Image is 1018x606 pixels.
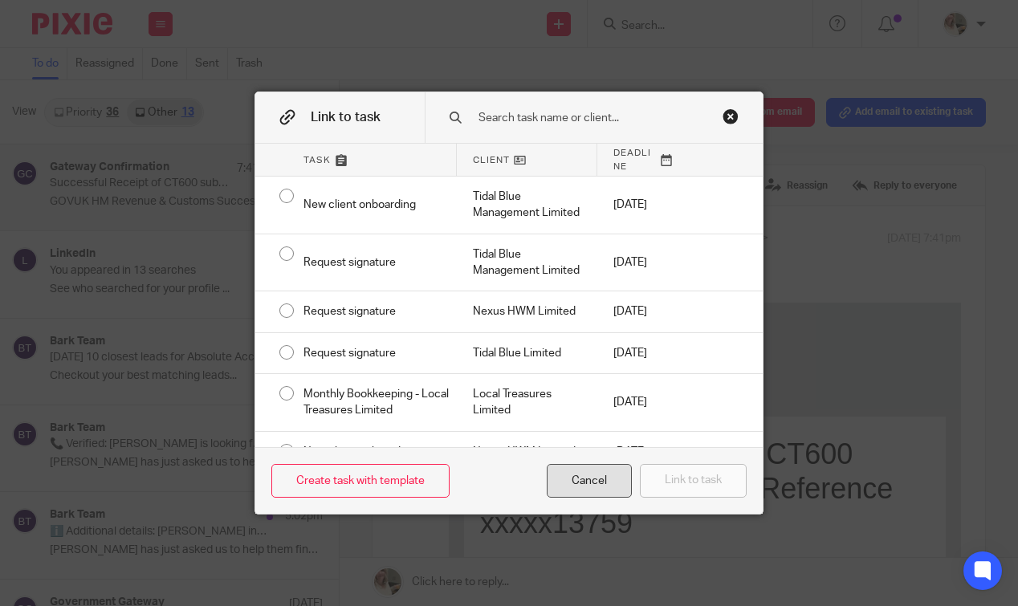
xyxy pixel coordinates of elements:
span: Client [473,153,510,167]
div: Mark as done [457,234,597,291]
div: Close this dialog window [723,108,739,124]
div: Request signature [287,234,457,291]
img: hmrc_tudor_crest_18px_x2.png [31,84,59,105]
span: Task [303,153,331,167]
span: Link to task [311,111,381,124]
div: Mark as done [457,374,597,431]
div: New client onboarding [287,432,457,472]
p: All parts of the Company Tax Return must be proper and complete and the content must be viewable ... [31,486,481,523]
p: This usually takes at least 2 working days and you can check the progress for the return accounti... [31,408,481,462]
a: Create task with template [271,464,450,498]
img: GOV.UK [23,24,71,72]
div: Mark as done [457,177,597,234]
p: HM Revenue and Customs(HMRC) have received the submission for reference xxxxx13759 on [DATE]. [31,304,481,341]
div: [DATE] [597,177,680,234]
p: HMRC can't confirm that this submission meets that requirement until we’ve processed it and will ... [31,547,481,602]
div: [DATE] [597,333,680,373]
div: New client onboarding [287,177,457,234]
p: It will be processed depending on further validation checks. [31,365,481,384]
h1: Successful Receipt of CT600 submission online for Reference xxxxx13759 [31,134,481,238]
div: Mark as done [457,291,597,331]
div: Mark as done [457,333,597,373]
div: Mark as done [457,432,597,472]
span: Deadline [613,146,656,173]
div: [DATE] [597,234,680,291]
button: Link to task [640,464,747,498]
div: Monthly Bookkeeping - Local Treasures Limited [287,374,457,431]
a: GOVUK [23,24,118,72]
div: Request signature [287,333,457,373]
div: [DATE] [597,374,680,431]
div: Close this dialog window [547,464,632,498]
div: [DATE] [597,432,680,472]
td: HM Revenue & Customs [63,72,222,114]
span: GOV UK [71,40,118,55]
input: Search task name or client... [477,109,718,127]
p: Thank you for sending the CT600 submission online. [31,262,481,281]
div: Request signature [287,291,457,331]
div: [DATE] [597,291,680,331]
